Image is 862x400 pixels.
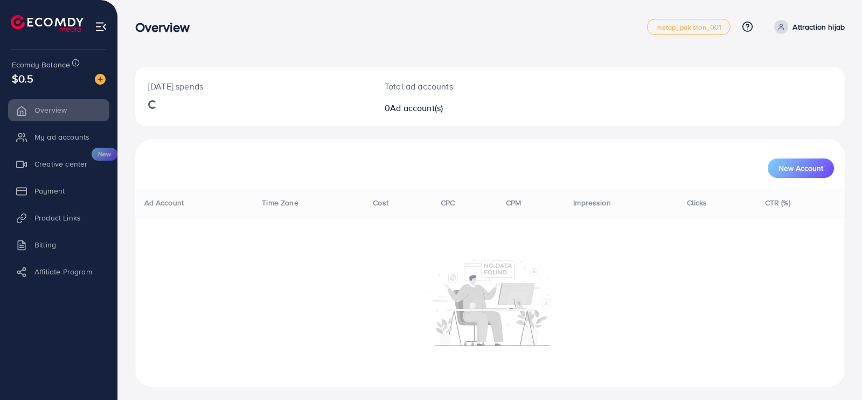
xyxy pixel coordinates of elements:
[768,158,834,178] button: New Account
[12,71,34,86] span: $0.5
[390,102,443,114] span: Ad account(s)
[793,20,845,33] p: Attraction hijab
[12,59,70,70] span: Ecomdy Balance
[135,19,198,35] h3: Overview
[656,24,722,31] span: metap_pakistan_001
[11,15,84,32] img: logo
[95,74,106,85] img: image
[148,80,359,93] p: [DATE] spends
[647,19,731,35] a: metap_pakistan_001
[385,103,536,113] h2: 0
[385,80,536,93] p: Total ad accounts
[95,20,107,33] img: menu
[770,20,845,34] a: Attraction hijab
[778,164,823,172] span: New Account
